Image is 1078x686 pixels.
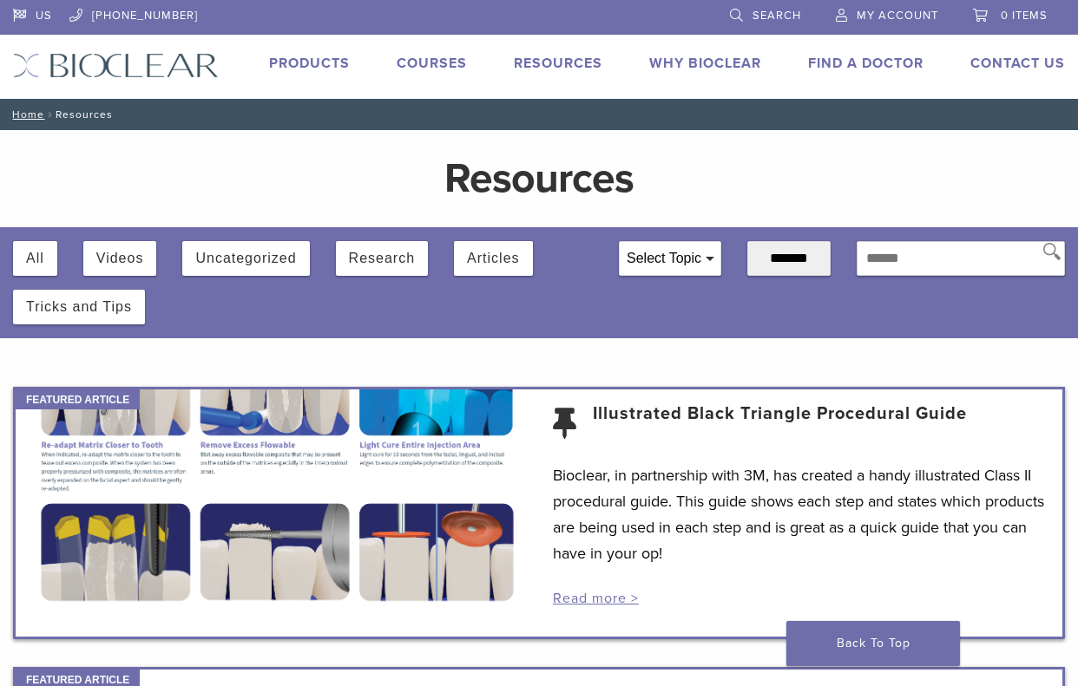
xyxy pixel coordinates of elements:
a: Read more > [553,590,639,607]
a: Resources [514,55,602,72]
button: All [26,241,44,276]
div: Select Topic [620,242,720,275]
button: Tricks and Tips [26,290,132,324]
a: Illustrated Black Triangle Procedural Guide [593,403,967,445]
h1: Resources [193,158,885,199]
a: Courses [397,55,467,72]
button: Research [349,241,415,276]
a: Back To Top [786,621,960,666]
a: Products [269,55,350,72]
span: 0 items [1001,9,1048,23]
p: Bioclear, in partnership with 3M, has created a handy illustrated Class II procedural guide. This... [553,462,1048,566]
button: Uncategorized [195,241,296,276]
a: Contact Us [970,55,1065,72]
span: / [44,110,56,119]
img: Bioclear [13,53,219,78]
button: Videos [96,241,144,276]
a: Find A Doctor [808,55,924,72]
a: Home [7,108,44,121]
span: Search [753,9,801,23]
button: Articles [467,241,519,276]
a: Why Bioclear [649,55,761,72]
span: My Account [857,9,938,23]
